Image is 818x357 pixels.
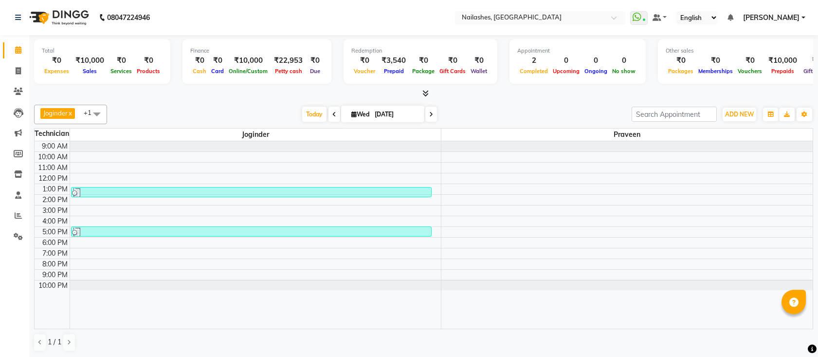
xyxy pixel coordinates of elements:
[40,270,70,280] div: 9:00 PM
[349,111,372,118] span: Wed
[372,107,420,122] input: 2025-09-03
[40,238,70,248] div: 6:00 PM
[36,281,70,291] div: 10:00 PM
[190,55,209,66] div: ₹0
[108,68,134,75] span: Services
[550,68,582,75] span: Upcoming
[735,68,764,75] span: Vouchers
[40,206,70,216] div: 3:00 PM
[302,107,327,122] span: Today
[307,55,324,66] div: ₹0
[36,152,70,162] div: 10:00 AM
[36,173,70,184] div: 12:00 PM
[209,68,226,75] span: Card
[40,184,70,194] div: 1:00 PM
[410,55,437,66] div: ₹0
[72,188,431,197] div: [PERSON_NAME], TK01, 01:20 PM-02:20 PM, Eyelash Refil - Classic
[72,227,431,236] div: [PERSON_NAME], TK02, 05:00 PM-06:00 PM, Eyelash Refil - Classic
[437,55,468,66] div: ₹0
[351,55,378,66] div: ₹0
[610,55,638,66] div: 0
[550,55,582,66] div: 0
[40,248,70,259] div: 7:00 PM
[517,47,638,55] div: Appointment
[632,107,717,122] input: Search Appointment
[666,68,696,75] span: Packages
[382,68,406,75] span: Prepaid
[134,55,163,66] div: ₹0
[209,55,226,66] div: ₹0
[378,55,410,66] div: ₹3,540
[72,55,108,66] div: ₹10,000
[226,55,270,66] div: ₹10,000
[70,129,441,141] span: Joginder
[468,55,490,66] div: ₹0
[40,141,70,151] div: 9:00 AM
[25,4,91,31] img: logo
[582,68,610,75] span: Ongoing
[40,216,70,226] div: 4:00 PM
[40,195,70,205] div: 2:00 PM
[40,227,70,237] div: 5:00 PM
[351,47,490,55] div: Redemption
[517,55,550,66] div: 2
[582,55,610,66] div: 0
[40,259,70,269] div: 8:00 PM
[468,68,490,75] span: Wallet
[35,129,70,139] div: Technician
[68,109,72,117] a: x
[134,68,163,75] span: Products
[351,68,378,75] span: Voucher
[42,68,72,75] span: Expenses
[764,55,801,66] div: ₹10,000
[735,55,764,66] div: ₹0
[80,68,99,75] span: Sales
[190,47,324,55] div: Finance
[723,108,756,121] button: ADD NEW
[36,163,70,173] div: 11:00 AM
[43,109,68,117] span: Joginder
[610,68,638,75] span: No show
[666,55,696,66] div: ₹0
[441,129,813,141] span: Praveen
[696,55,735,66] div: ₹0
[107,4,150,31] b: 08047224946
[48,337,61,347] span: 1 / 1
[696,68,735,75] span: Memberships
[108,55,134,66] div: ₹0
[190,68,209,75] span: Cash
[226,68,270,75] span: Online/Custom
[270,55,307,66] div: ₹22,953
[42,47,163,55] div: Total
[437,68,468,75] span: Gift Cards
[769,68,797,75] span: Prepaids
[84,109,99,116] span: +1
[410,68,437,75] span: Package
[743,13,800,23] span: [PERSON_NAME]
[517,68,550,75] span: Completed
[273,68,305,75] span: Petty cash
[308,68,323,75] span: Due
[42,55,72,66] div: ₹0
[777,318,808,347] iframe: chat widget
[725,111,754,118] span: ADD NEW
